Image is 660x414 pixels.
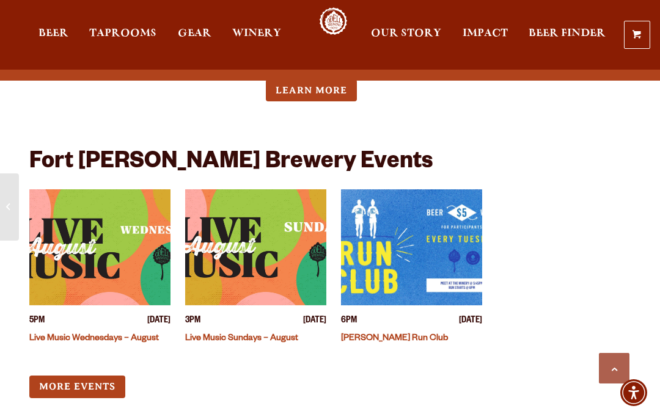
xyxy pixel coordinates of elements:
div: Accessibility Menu [620,379,647,406]
a: Learn more about Odell Run Club [266,79,357,102]
a: More Events (opens in a new window) [29,376,125,398]
span: [DATE] [459,315,482,328]
span: 6PM [341,315,357,328]
a: Beer [31,7,76,62]
span: Winery [232,29,281,38]
span: 5PM [29,315,45,328]
span: Impact [463,29,508,38]
a: View event details [185,189,326,305]
span: Gear [178,29,211,38]
span: [DATE] [147,315,170,328]
a: Taprooms [81,7,164,62]
a: Beer Finder [521,7,614,62]
span: Taprooms [89,29,156,38]
a: Winery [224,7,289,62]
a: View event details [29,189,170,305]
a: Scroll to top [599,353,629,383]
a: Our Story [363,7,449,62]
span: Beer Finder [529,29,606,38]
a: Gear [170,7,219,62]
span: 3PM [185,315,200,328]
a: Impact [455,7,516,62]
span: [DATE] [303,315,326,328]
span: Our Story [371,29,441,38]
a: Live Music Sundays – August [185,334,298,344]
a: Live Music Wednesdays – August [29,334,159,344]
span: Beer [38,29,68,38]
h2: Fort [PERSON_NAME] Brewery Events [29,150,433,177]
a: Odell Home [310,7,356,35]
a: View event details [341,189,482,305]
a: [PERSON_NAME] Run Club [341,334,448,344]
